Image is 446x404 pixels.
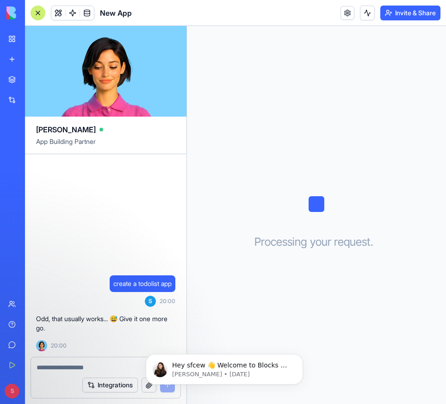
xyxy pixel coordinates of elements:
span: [PERSON_NAME] [36,124,96,135]
span: create a todolist app [113,279,172,288]
span: New App [100,7,132,19]
img: logo [6,6,64,19]
span: 20:00 [160,298,175,305]
iframe: Intercom notifications message [132,335,317,399]
button: Invite & Share [380,6,440,20]
span: S [145,296,156,307]
img: Ella_00000_wcx2te.png [36,340,47,351]
span: 20:00 [51,342,67,349]
p: Odd, that usually works... 😅 Give it one more go. [36,314,175,333]
span: App Building Partner [36,137,175,154]
span: . [371,235,373,249]
button: Integrations [82,378,138,392]
h3: Processing your request [254,235,379,249]
span: S [5,384,19,398]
